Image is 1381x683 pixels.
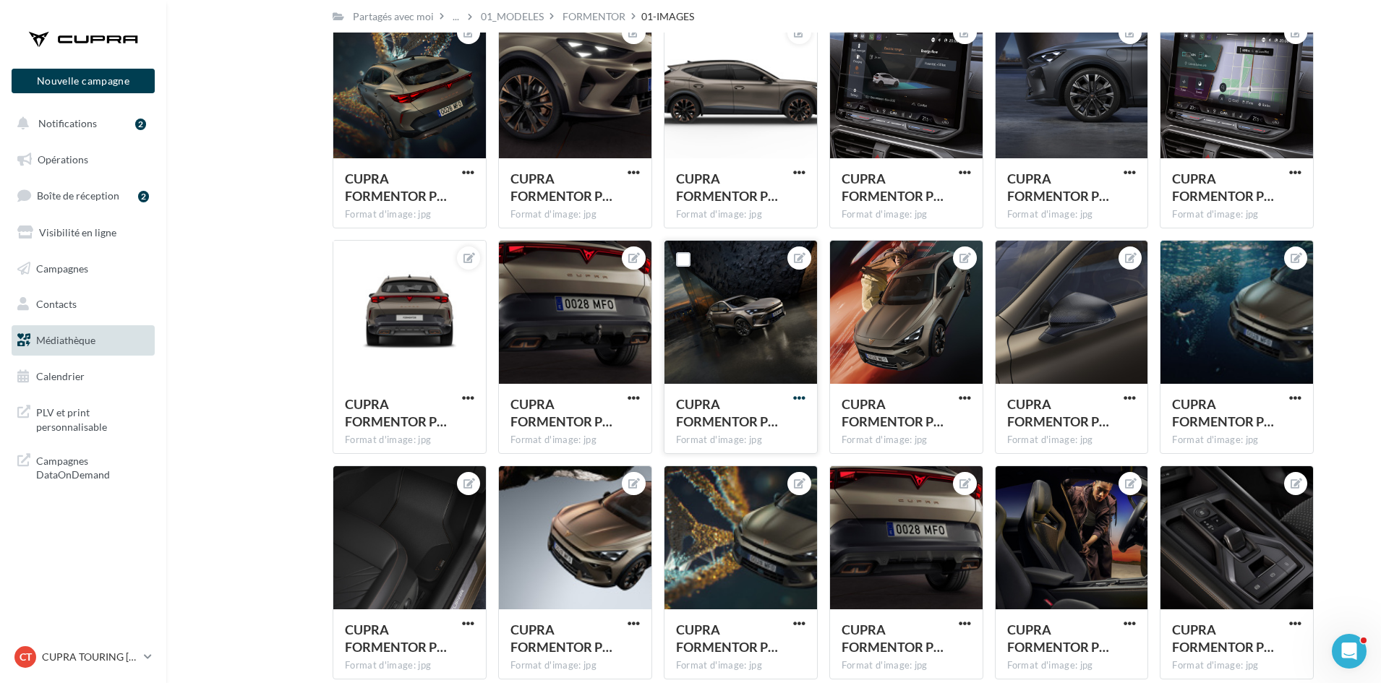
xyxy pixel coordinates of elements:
[36,370,85,382] span: Calendrier
[1007,208,1137,221] div: Format d'image: jpg
[1007,659,1137,672] div: Format d'image: jpg
[1007,171,1109,204] span: CUPRA FORMENTOR PA 023
[1172,171,1274,204] span: CUPRA FORMENTOR PA 181
[135,119,146,130] div: 2
[9,218,158,248] a: Visibilité en ligne
[42,650,138,664] p: CUPRA TOURING [GEOGRAPHIC_DATA]
[1172,396,1274,429] span: CUPRA FORMENTOR PA 119
[1007,396,1109,429] span: CUPRA FORMENTOR PA 027
[345,208,474,221] div: Format d'image: jpg
[38,117,97,129] span: Notifications
[39,226,116,239] span: Visibilité en ligne
[842,622,944,655] span: CUPRA FORMENTOR PA 151
[563,9,625,24] div: FORMENTOR
[676,171,778,204] span: CUPRA FORMENTOR PA 140
[450,7,462,27] div: ...
[9,180,158,211] a: Boîte de réception2
[345,659,474,672] div: Format d'image: jpg
[510,659,640,672] div: Format d'image: jpg
[9,289,158,319] a: Contacts
[9,108,152,139] button: Notifications 2
[9,325,158,356] a: Médiathèque
[510,434,640,447] div: Format d'image: jpg
[345,434,474,447] div: Format d'image: jpg
[510,171,612,204] span: CUPRA FORMENTOR PA 149
[1172,622,1274,655] span: CUPRA FORMENTOR PA 097
[842,659,971,672] div: Format d'image: jpg
[676,434,805,447] div: Format d'image: jpg
[12,643,155,671] a: CT CUPRA TOURING [GEOGRAPHIC_DATA]
[9,445,158,488] a: Campagnes DataOnDemand
[676,208,805,221] div: Format d'image: jpg
[36,403,149,434] span: PLV et print personnalisable
[20,650,32,664] span: CT
[1007,622,1109,655] span: CUPRA FORMENTOR PA 136
[842,171,944,204] span: CUPRA FORMENTOR PA 180
[1172,208,1301,221] div: Format d'image: jpg
[345,171,447,204] span: CUPRA FORMENTOR PA 118
[36,334,95,346] span: Médiathèque
[641,9,694,24] div: 01-IMAGES
[676,622,778,655] span: CUPRA FORMENTOR PA 120
[36,451,149,482] span: Campagnes DataOnDemand
[345,396,447,429] span: CUPRA FORMENTOR PA 139
[1172,434,1301,447] div: Format d'image: jpg
[481,9,544,24] div: 01_MODELES
[1172,659,1301,672] div: Format d'image: jpg
[37,189,119,202] span: Boîte de réception
[138,191,149,202] div: 2
[9,361,158,392] a: Calendrier
[36,262,88,274] span: Campagnes
[510,622,612,655] span: CUPRA FORMENTOR PA 190
[9,397,158,439] a: PLV et print personnalisable
[353,9,434,24] div: Partagés avec moi
[676,396,778,429] span: CUPRA FORMENTOR PA 168
[842,208,971,221] div: Format d'image: jpg
[842,434,971,447] div: Format d'image: jpg
[676,659,805,672] div: Format d'image: jpg
[9,254,158,284] a: Campagnes
[510,396,612,429] span: CUPRA FORMENTOR PA 152
[842,396,944,429] span: CUPRA FORMENTOR PA 173
[38,153,88,166] span: Opérations
[1332,634,1367,669] iframe: Intercom live chat
[36,298,77,310] span: Contacts
[1007,434,1137,447] div: Format d'image: jpg
[9,145,158,175] a: Opérations
[510,208,640,221] div: Format d'image: jpg
[345,622,447,655] span: CUPRA FORMENTOR PA 092
[12,69,155,93] button: Nouvelle campagne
